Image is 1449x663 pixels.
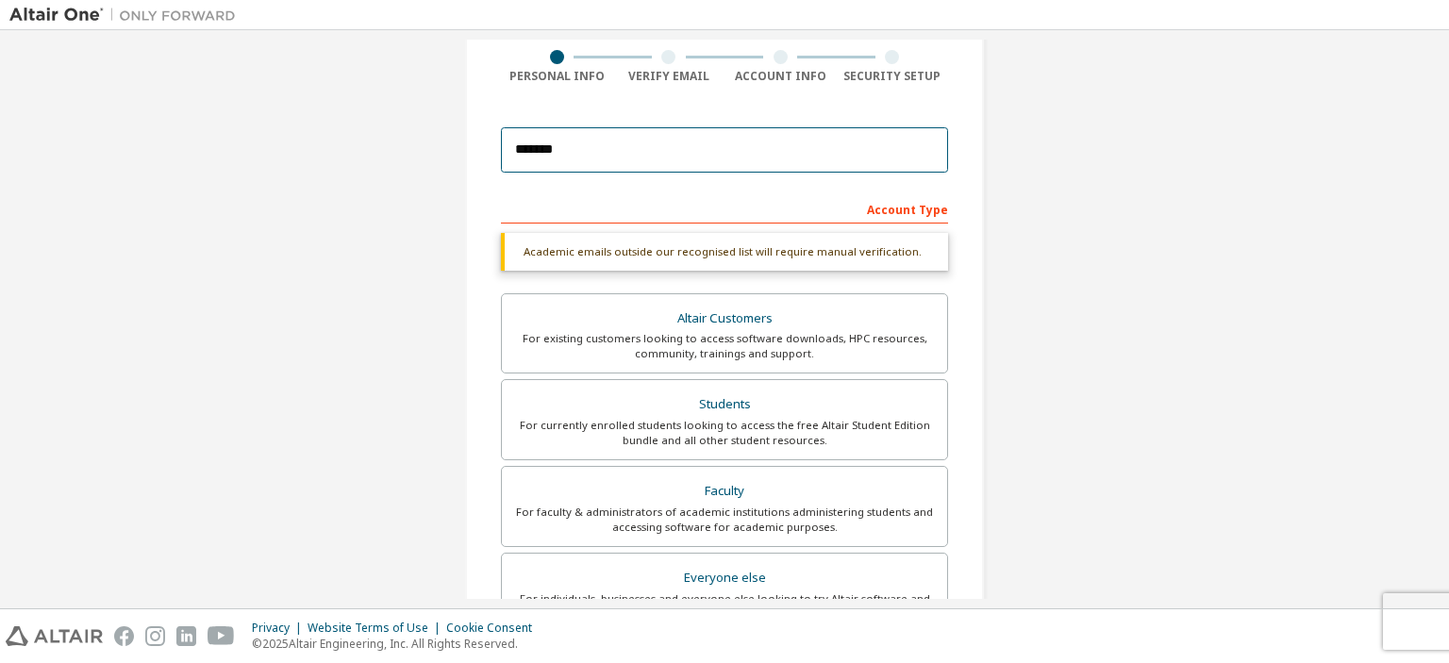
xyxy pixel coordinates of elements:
p: © 2025 Altair Engineering, Inc. All Rights Reserved. [252,636,543,652]
div: Faculty [513,478,936,505]
div: Cookie Consent [446,621,543,636]
div: Security Setup [837,69,949,84]
div: Altair Customers [513,306,936,332]
img: facebook.svg [114,626,134,646]
div: Account Type [501,193,948,224]
img: linkedin.svg [176,626,196,646]
div: Students [513,391,936,418]
div: Personal Info [501,69,613,84]
img: youtube.svg [208,626,235,646]
img: altair_logo.svg [6,626,103,646]
div: Academic emails outside our recognised list will require manual verification. [501,233,948,271]
div: Website Terms of Use [308,621,446,636]
img: Altair One [9,6,245,25]
img: instagram.svg [145,626,165,646]
div: Everyone else [513,565,936,591]
div: For existing customers looking to access software downloads, HPC resources, community, trainings ... [513,331,936,361]
div: Privacy [252,621,308,636]
div: For faculty & administrators of academic institutions administering students and accessing softwa... [513,505,936,535]
div: Verify Email [613,69,725,84]
div: Account Info [724,69,837,84]
div: For individuals, businesses and everyone else looking to try Altair software and explore our prod... [513,591,936,622]
div: For currently enrolled students looking to access the free Altair Student Edition bundle and all ... [513,418,936,448]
